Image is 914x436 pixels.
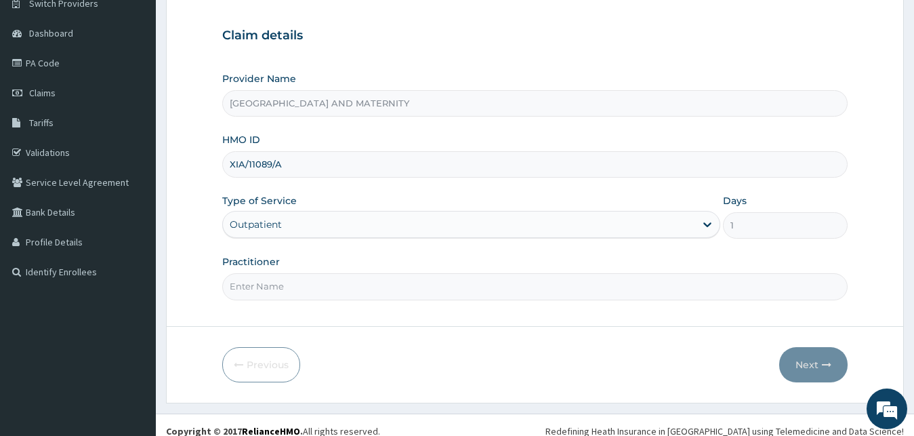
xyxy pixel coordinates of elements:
[7,292,258,339] textarea: Type your message and hit 'Enter'
[222,273,848,300] input: Enter Name
[29,87,56,99] span: Claims
[779,347,848,382] button: Next
[222,347,300,382] button: Previous
[222,28,848,43] h3: Claim details
[230,218,282,231] div: Outpatient
[79,132,187,269] span: We're online!
[222,72,296,85] label: Provider Name
[25,68,55,102] img: d_794563401_company_1708531726252_794563401
[222,7,255,39] div: Minimize live chat window
[222,133,260,146] label: HMO ID
[222,194,297,207] label: Type of Service
[29,117,54,129] span: Tariffs
[222,151,848,178] input: Enter HMO ID
[29,27,73,39] span: Dashboard
[70,76,228,94] div: Chat with us now
[723,194,747,207] label: Days
[222,255,280,269] label: Practitioner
